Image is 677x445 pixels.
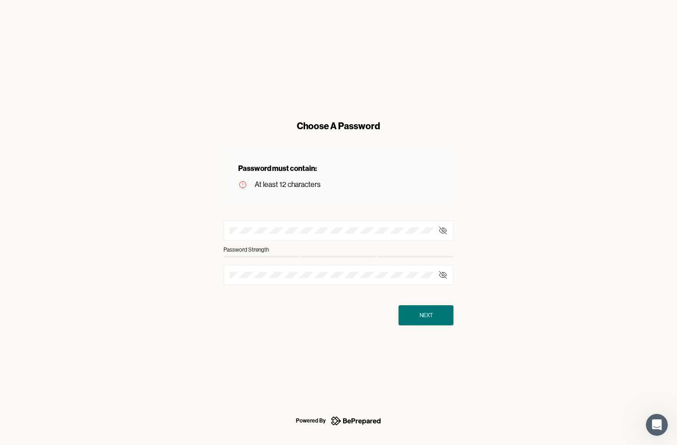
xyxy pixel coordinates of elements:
iframe: Intercom live chat [646,414,668,436]
div: Powered By [296,415,326,426]
div: Next [420,311,433,320]
div: Choose A Password [224,120,453,132]
div: Password must contain: [238,162,439,175]
button: Next [399,305,453,325]
div: Password Strength [224,245,269,254]
div: At least 12 characters [255,178,321,191]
